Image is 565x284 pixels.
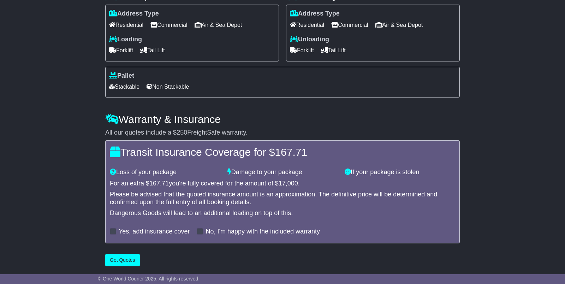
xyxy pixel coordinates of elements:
[279,180,298,187] span: 17,000
[109,36,142,43] label: Loading
[140,45,165,56] span: Tail Lift
[195,19,242,30] span: Air & Sea Depot
[106,168,224,176] div: Loss of your package
[98,276,200,282] span: © One World Courier 2025. All rights reserved.
[375,19,423,30] span: Air & Sea Depot
[341,168,459,176] div: If your package is stolen
[150,19,187,30] span: Commercial
[110,180,455,188] div: For an extra $ you're fully covered for the amount of $ .
[109,19,143,30] span: Residential
[290,45,314,56] span: Forklift
[109,72,134,80] label: Pallet
[105,254,140,266] button: Get Quotes
[110,191,455,206] div: Please be advised that the quoted insurance amount is an approximation. The definitive price will...
[177,129,187,136] span: 250
[290,10,340,18] label: Address Type
[109,81,139,92] span: Stackable
[290,36,329,43] label: Unloading
[206,228,320,236] label: No, I'm happy with the included warranty
[109,10,159,18] label: Address Type
[105,113,460,125] h4: Warranty & Insurance
[119,228,190,236] label: Yes, add insurance cover
[109,45,133,56] span: Forklift
[147,81,189,92] span: Non Stackable
[149,180,169,187] span: 167.71
[110,209,455,217] div: Dangerous Goods will lead to an additional loading on top of this.
[275,146,307,158] span: 167.71
[321,45,346,56] span: Tail Lift
[105,129,460,137] div: All our quotes include a $ FreightSafe warranty.
[290,19,324,30] span: Residential
[331,19,368,30] span: Commercial
[110,146,455,158] h4: Transit Insurance Coverage for $
[224,168,341,176] div: Damage to your package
